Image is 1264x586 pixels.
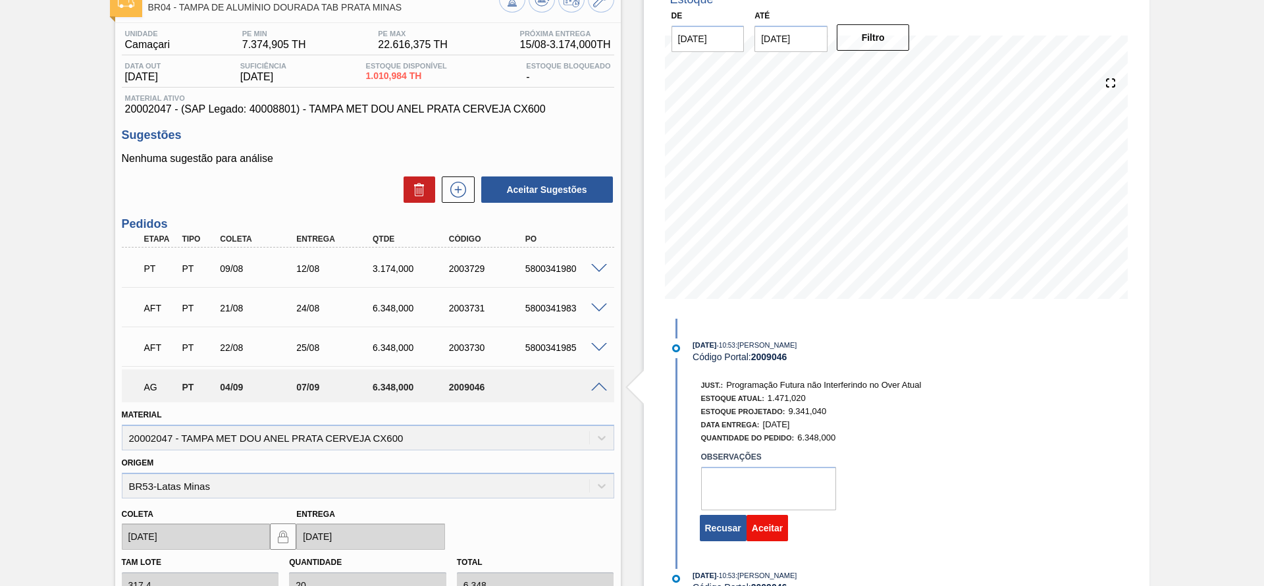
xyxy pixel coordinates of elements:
div: 6.348,000 [369,382,455,392]
div: Pedido de Transferência [178,342,218,353]
button: locked [270,523,296,550]
span: : [PERSON_NAME] [735,341,797,349]
div: 21/08/2025 [217,303,302,313]
span: Estoque Projetado: [701,408,785,415]
span: Data out [125,62,161,70]
span: 7.374,905 TH [242,39,306,51]
div: Aceitar Sugestões [475,175,614,204]
div: 2009046 [446,382,531,392]
p: AG [144,382,177,392]
span: 22.616,375 TH [378,39,448,51]
span: 1.010,984 TH [366,71,447,81]
span: - 10:53 [717,342,735,349]
div: Nova sugestão [435,176,475,203]
span: [DATE] [763,419,790,429]
button: Recusar [700,515,747,541]
div: 2003731 [446,303,531,313]
div: Entrega [293,234,379,244]
div: Excluir Sugestões [397,176,435,203]
div: Coleta [217,234,302,244]
div: Pedido em Trânsito [141,254,180,283]
h3: Sugestões [122,128,614,142]
label: De [671,11,683,20]
span: Material ativo [125,94,611,102]
div: 2003729 [446,263,531,274]
div: 12/08/2025 [293,263,379,274]
img: atual [672,344,680,352]
span: 9.341,040 [788,406,826,416]
div: 3.174,000 [369,263,455,274]
div: 6.348,000 [369,342,455,353]
div: Código Portal: [693,352,1005,362]
span: 1.471,020 [768,393,806,403]
label: Quantidade [289,558,342,567]
button: Aceitar Sugestões [481,176,613,203]
span: PE MAX [378,30,448,38]
label: Material [122,410,162,419]
span: [DATE] [693,572,716,579]
span: PE MIN [242,30,306,38]
span: 20002047 - (SAP Legado: 40008801) - TAMPA MET DOU ANEL PRATA CERVEJA CX600 [125,103,611,115]
span: [DATE] [693,341,716,349]
div: 5800341983 [522,303,608,313]
label: Tam lote [122,558,161,567]
span: : [PERSON_NAME] [735,572,797,579]
div: 09/08/2025 [217,263,302,274]
input: dd/mm/yyyy [296,523,445,550]
p: Nenhuma sugestão para análise [122,153,614,165]
div: Aguardando Fornecimento [141,333,180,362]
label: Total [457,558,483,567]
span: Estoque Disponível [366,62,447,70]
span: [DATE] [240,71,286,83]
input: dd/mm/yyyy [122,523,271,550]
label: Até [754,11,770,20]
div: 07/09/2025 [293,382,379,392]
div: 5800341985 [522,342,608,353]
div: 25/08/2025 [293,342,379,353]
div: Qtde [369,234,455,244]
div: Tipo [178,234,218,244]
label: Entrega [296,510,335,519]
button: Aceitar [747,515,788,541]
span: Camaçari [125,39,170,51]
div: 04/09/2025 [217,382,302,392]
div: Aguardando Aprovação do Gestor [141,373,180,402]
div: 5800341980 [522,263,608,274]
button: Filtro [837,24,910,51]
div: - [523,62,614,83]
div: 2003730 [446,342,531,353]
span: [DATE] [125,71,161,83]
span: Quantidade do Pedido: [701,434,795,442]
span: Suficiência [240,62,286,70]
div: PO [522,234,608,244]
div: Pedido de Transferência [178,303,218,313]
img: atual [672,575,680,583]
label: Observações [701,448,836,467]
span: Unidade [125,30,170,38]
span: Just.: [701,381,724,389]
input: dd/mm/yyyy [671,26,745,52]
p: AFT [144,303,177,313]
div: 24/08/2025 [293,303,379,313]
div: Pedido de Transferência [178,382,218,392]
span: - 10:53 [717,572,735,579]
h3: Pedidos [122,217,614,231]
span: 6.348,000 [797,433,835,442]
span: BR04 - TAMPA DE ALUMÍNIO DOURADA TAB PRATA MINAS [148,3,499,13]
img: locked [275,529,291,545]
div: 6.348,000 [369,303,455,313]
input: dd/mm/yyyy [754,26,828,52]
p: PT [144,263,177,274]
span: Data Entrega: [701,421,760,429]
strong: 2009046 [751,352,787,362]
span: Estoque Atual: [701,394,764,402]
span: Programação Futura não Interferindo no Over Atual [726,380,921,390]
div: Pedido de Transferência [178,263,218,274]
span: Próxima Entrega [520,30,611,38]
label: Origem [122,458,154,467]
span: Estoque Bloqueado [526,62,610,70]
div: Aguardando Fornecimento [141,294,180,323]
div: 22/08/2025 [217,342,302,353]
div: Código [446,234,531,244]
label: Coleta [122,510,153,519]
